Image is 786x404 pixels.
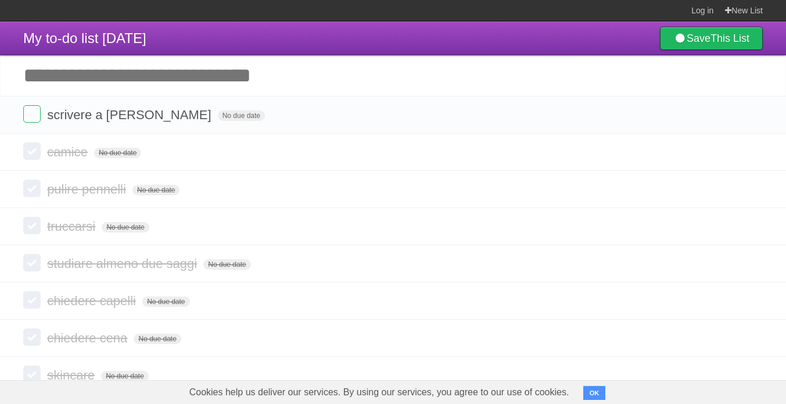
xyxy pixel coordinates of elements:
span: truccarsi [47,219,98,234]
span: No due date [101,371,148,381]
span: skincare [47,368,98,382]
span: No due date [94,148,141,158]
label: Done [23,254,41,271]
label: Done [23,328,41,346]
a: SaveThis List [660,27,763,50]
span: My to-do list [DATE] [23,30,146,46]
span: No due date [134,334,181,344]
label: Done [23,217,41,234]
span: No due date [203,259,250,270]
span: No due date [132,185,180,195]
label: Done [23,291,41,309]
label: Done [23,105,41,123]
span: No due date [218,110,265,121]
span: scrivere a [PERSON_NAME] [47,108,214,122]
span: chiedere cena [47,331,130,345]
span: Cookies help us deliver our services. By using our services, you agree to our use of cookies. [178,381,581,404]
span: No due date [102,222,149,233]
label: Done [23,180,41,197]
label: Done [23,366,41,383]
span: studiare almeno due saggi [47,256,200,271]
label: Done [23,142,41,160]
span: camice [47,145,91,159]
span: chiedere capelli [47,294,139,308]
button: OK [583,386,606,400]
b: This List [710,33,749,44]
span: No due date [142,296,189,307]
span: pulire pennelli [47,182,129,196]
